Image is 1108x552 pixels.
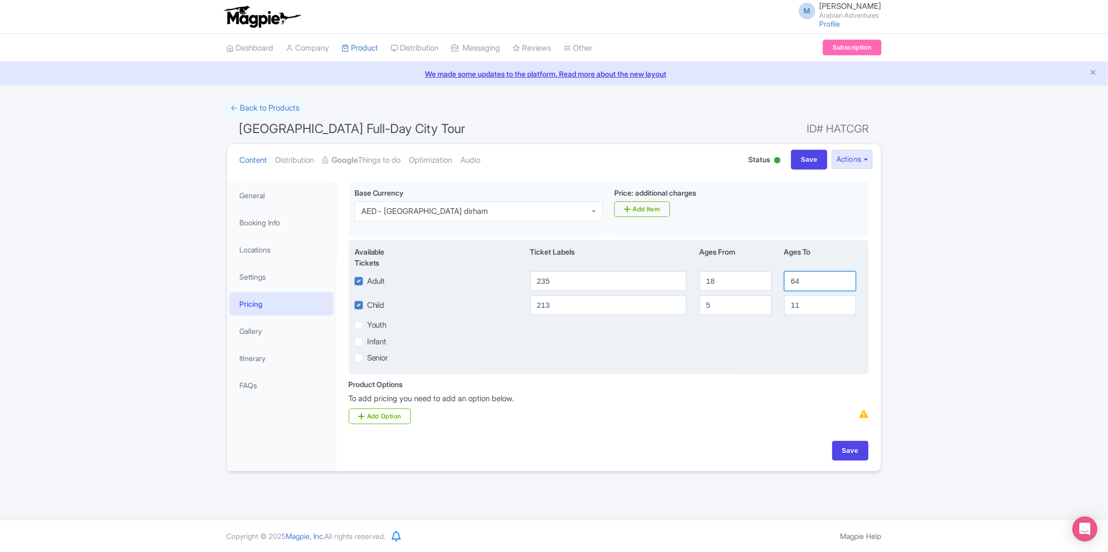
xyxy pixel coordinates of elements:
[367,319,387,331] label: Youth
[367,336,387,348] label: Infant
[841,532,882,541] a: Magpie Help
[614,187,696,198] label: Price: additional charges
[1073,517,1098,542] div: Open Intercom Messenger
[832,150,873,169] button: Actions
[222,5,302,28] img: logo-ab69f6fb50320c5b225c76a69d11143b.png
[793,2,882,19] a: M [PERSON_NAME] Arabian Adventures
[229,346,334,370] a: Itinerary
[820,1,882,11] span: [PERSON_NAME]
[693,246,777,268] div: Ages From
[239,121,466,136] span: [GEOGRAPHIC_DATA] Full-Day City Tour
[409,144,453,177] a: Optimization
[229,374,334,397] a: FAQs
[367,352,388,364] label: Senior
[229,238,334,261] a: Locations
[221,531,392,542] div: Copyright © 2025 All rights reserved.
[342,34,379,63] a: Product
[452,34,501,63] a: Messaging
[820,19,841,28] a: Profile
[240,144,267,177] a: Content
[229,211,334,234] a: Booking Info
[799,3,815,19] span: M
[614,201,670,217] a: Add Item
[564,34,593,63] a: Other
[772,153,783,169] div: Active
[367,275,385,287] label: Adult
[748,154,770,165] span: Status
[355,188,404,197] span: Base Currency
[823,40,881,55] a: Subscription
[513,34,552,63] a: Reviews
[832,441,869,461] input: Save
[227,34,274,63] a: Dashboard
[286,532,325,541] span: Magpie, Inc.
[1090,67,1098,79] button: Close announcement
[367,299,385,311] label: Child
[286,34,330,63] a: Company
[276,144,314,177] a: Distribution
[530,295,687,315] input: Child
[461,144,481,177] a: Audio
[229,184,334,207] a: General
[778,246,862,268] div: Ages To
[820,12,882,19] small: Arabian Adventures
[229,319,334,343] a: Gallery
[355,246,411,268] div: Available Tickets
[229,265,334,289] a: Settings
[807,118,869,139] span: ID# HATCGR
[6,68,1102,79] a: We made some updates to the platform. Read more about the new layout
[349,393,869,405] p: To add pricing you need to add an option below.
[349,409,411,424] a: Add Option
[530,271,687,291] input: Adult
[361,207,489,216] div: AED - [GEOGRAPHIC_DATA] dirham
[791,150,827,170] input: Save
[391,34,439,63] a: Distribution
[349,379,403,390] div: Product Options
[332,154,358,166] strong: Google
[229,292,334,316] a: Pricing
[323,144,401,177] a: GoogleThings to do
[524,246,693,268] div: Ticket Labels
[227,98,304,118] a: ← Back to Products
